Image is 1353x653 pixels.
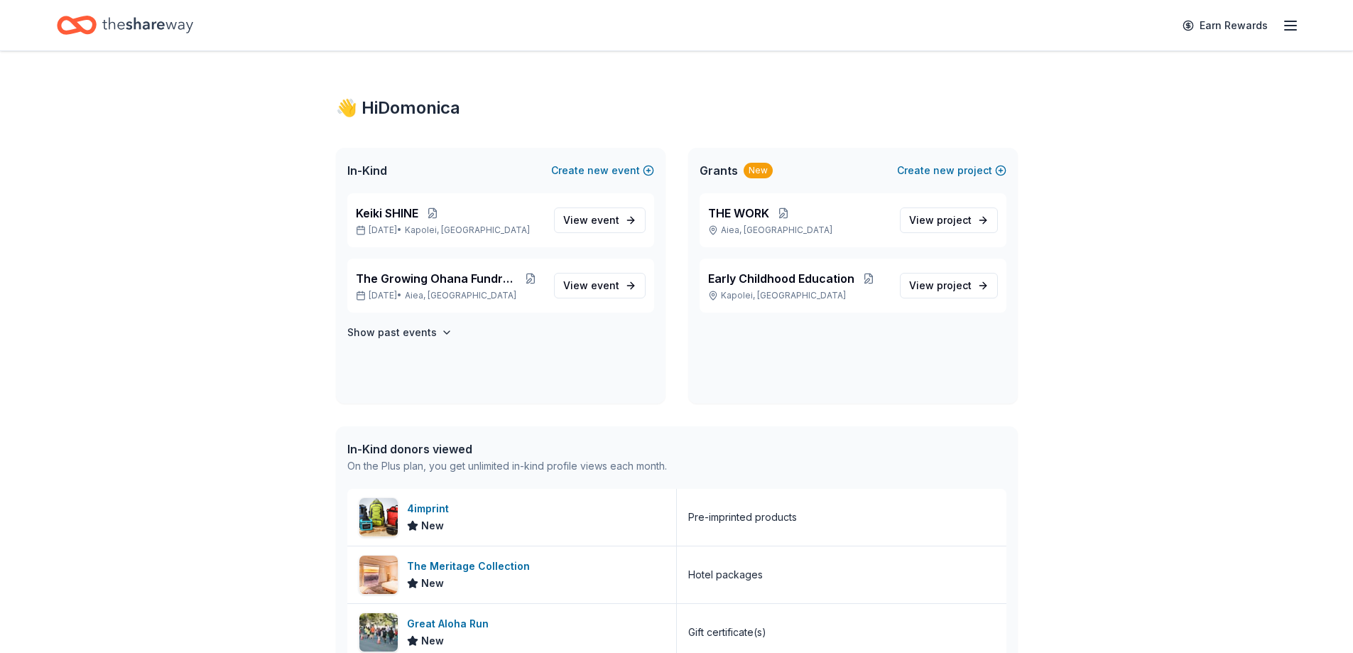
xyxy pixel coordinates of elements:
[897,162,1006,179] button: Createnewproject
[563,212,619,229] span: View
[708,290,889,301] p: Kapolei, [GEOGRAPHIC_DATA]
[688,566,763,583] div: Hotel packages
[359,613,398,652] img: Image for Great Aloha Run
[405,225,530,236] span: Kapolei, [GEOGRAPHIC_DATA]
[744,163,773,178] div: New
[336,97,1018,119] div: 👋 Hi Domonica
[591,214,619,226] span: event
[937,279,972,291] span: project
[405,290,516,301] span: Aiea, [GEOGRAPHIC_DATA]
[57,9,193,42] a: Home
[359,498,398,536] img: Image for 4imprint
[347,324,452,341] button: Show past events
[347,441,667,458] div: In-Kind donors viewed
[688,509,797,526] div: Pre-imprinted products
[347,458,667,475] div: On the Plus plan, you get unlimited in-kind profile views each month.
[688,624,766,641] div: Gift certificate(s)
[421,632,444,649] span: New
[933,162,955,179] span: new
[421,517,444,534] span: New
[407,558,536,575] div: The Meritage Collection
[356,270,520,287] span: The Growing Ohana Fundraiser Gala
[700,162,738,179] span: Grants
[407,500,455,517] div: 4imprint
[1174,13,1276,38] a: Earn Rewards
[347,162,387,179] span: In-Kind
[900,207,998,233] a: View project
[708,270,854,287] span: Early Childhood Education
[356,290,543,301] p: [DATE] •
[359,556,398,594] img: Image for The Meritage Collection
[591,279,619,291] span: event
[909,277,972,294] span: View
[421,575,444,592] span: New
[900,273,998,298] a: View project
[563,277,619,294] span: View
[708,225,889,236] p: Aiea, [GEOGRAPHIC_DATA]
[356,205,418,222] span: Keiki SHINE
[407,615,494,632] div: Great Aloha Run
[347,324,437,341] h4: Show past events
[554,207,646,233] a: View event
[708,205,769,222] span: THE WORK
[909,212,972,229] span: View
[554,273,646,298] a: View event
[937,214,972,226] span: project
[587,162,609,179] span: new
[356,225,543,236] p: [DATE] •
[551,162,654,179] button: Createnewevent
